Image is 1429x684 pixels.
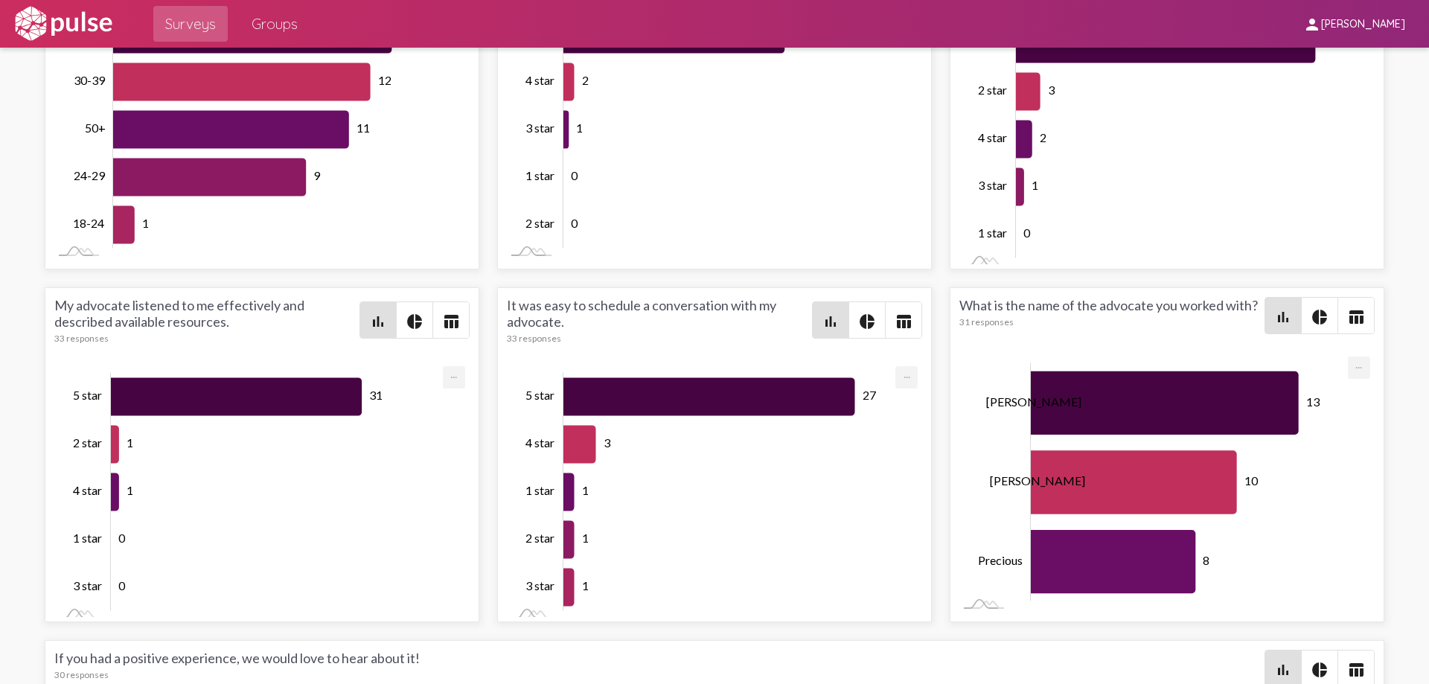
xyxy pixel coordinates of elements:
tspan: 50+ [85,121,106,135]
button: Pie style chart [397,302,432,338]
button: Pie style chart [849,302,885,338]
mat-icon: table_chart [442,313,460,330]
mat-icon: person [1303,16,1321,33]
g: Chart [73,372,446,611]
g: Chart [525,10,898,249]
tspan: 3 star [73,578,102,592]
tspan: Precious [978,553,1023,567]
tspan: 2 [1040,130,1046,144]
a: Groups [240,6,310,42]
tspan: 1 [582,483,589,497]
mat-icon: pie_chart [858,313,876,330]
tspan: 1 [576,121,583,135]
button: Table view [1338,298,1374,333]
mat-icon: bar_chart [822,313,840,330]
span: Groups [252,10,298,37]
g: Chart [978,362,1351,601]
mat-icon: table_chart [895,313,912,330]
tspan: 5 star [525,388,554,402]
button: Table view [433,302,469,338]
g: Series [1031,371,1299,593]
tspan: 1 [127,483,133,497]
tspan: 2 star [525,531,554,545]
tspan: 10 [1244,473,1258,488]
div: 33 responses [507,333,812,344]
a: Export [Press ENTER or use arrow keys to navigate] [443,366,465,380]
button: Table view [886,302,921,338]
tspan: 3 [604,435,611,450]
button: Bar chart [813,302,848,338]
tspan: 37 [1323,35,1337,49]
tspan: 0 [571,168,578,182]
tspan: 30-39 [74,73,106,87]
tspan: 4 star [525,73,554,87]
tspan: 2 star [73,435,102,450]
div: 33 responses [54,333,359,344]
tspan: 9 [313,168,321,182]
tspan: 5 star [73,388,102,402]
mat-icon: pie_chart [406,313,423,330]
mat-icon: bar_chart [1274,308,1292,326]
tspan: 0 [571,216,578,230]
div: It was easy to schedule a conversation with my advocate. [507,297,812,344]
tspan: 1 [582,531,589,545]
tspan: 1 star [525,483,554,497]
div: My advocate listened to me effectively and described available resources. [54,297,359,344]
a: Surveys [153,6,228,42]
mat-icon: bar_chart [369,313,387,330]
button: Bar chart [360,302,396,338]
tspan: 3 [1048,83,1055,97]
tspan: 1 star [525,168,554,182]
tspan: [PERSON_NAME] [990,473,1085,488]
tspan: 0 [118,578,126,592]
tspan: 11 [357,121,370,135]
div: What is the name of the advocate you worked with? [959,297,1265,334]
mat-icon: table_chart [1347,661,1365,679]
g: Chart [978,19,1351,258]
tspan: 0 [118,531,126,545]
button: Bar chart [1265,298,1301,333]
tspan: 3 star [525,578,554,592]
tspan: 8 [1203,553,1209,567]
tspan: 4 star [73,483,102,497]
img: white-logo.svg [12,5,115,42]
tspan: [PERSON_NAME] [986,394,1081,408]
tspan: 3 star [978,178,1007,192]
a: Export [Press ENTER or use arrow keys to navigate] [895,366,918,380]
tspan: 4 star [525,435,554,450]
div: 30 responses [54,669,1265,680]
tspan: 31 [369,388,383,402]
a: Export [Press ENTER or use arrow keys to navigate] [1348,357,1370,371]
g: Series [111,377,362,606]
g: Chart [73,10,446,249]
tspan: 1 [142,216,149,230]
tspan: 18-24 [73,216,104,230]
button: Pie style chart [1302,298,1337,333]
mat-icon: table_chart [1347,308,1365,326]
tspan: 1 star [73,531,102,545]
g: Chart [525,372,898,611]
tspan: 2 star [978,83,1007,97]
tspan: 1 [127,435,133,450]
span: Surveys [165,10,216,37]
mat-icon: pie_chart [1311,308,1329,326]
tspan: 1 [582,578,589,592]
span: [PERSON_NAME] [1321,18,1405,31]
tspan: 0 [1023,226,1031,240]
g: Series [113,15,391,243]
tspan: 4 star [978,130,1007,144]
tspan: 1 star [978,226,1007,240]
tspan: 5 star [978,35,1007,49]
button: [PERSON_NAME] [1291,10,1417,37]
tspan: 1 [1032,178,1038,192]
tspan: 2 star [525,216,554,230]
div: 31 responses [959,316,1265,327]
tspan: 2 [582,73,589,87]
mat-icon: bar_chart [1274,661,1292,679]
mat-icon: pie_chart [1311,661,1329,679]
tspan: 13 [1305,394,1320,408]
tspan: 3 star [525,121,554,135]
tspan: 24-29 [74,168,106,182]
g: Series [563,377,855,606]
tspan: 12 [377,73,391,87]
